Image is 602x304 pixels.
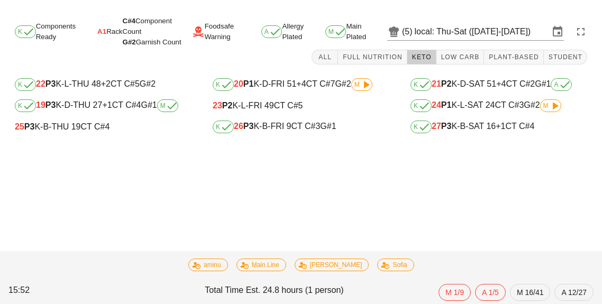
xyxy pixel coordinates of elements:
[441,79,452,88] b: P2
[6,19,596,44] div: Components Ready Rack Foodsafe Warning Allergy Plated Main Plated
[411,121,587,133] div: K-B-SAT 16 CT C#4
[544,50,587,65] button: Student
[234,79,243,88] span: 20
[15,99,191,112] div: K-D-THU 27 CT C#4
[441,53,480,61] span: Low Carb
[414,124,428,130] span: K
[45,100,56,109] b: P3
[411,78,587,91] div: K-D-SAT 51 CT C#2
[213,101,389,110] div: K-L-FRI 49 CT C#5
[213,78,389,91] div: K-D-FRI 51 CT C#7
[316,53,333,61] span: All
[203,282,399,303] div: Total Time Est. 24.8 hours (1 person)
[301,259,362,271] span: [PERSON_NAME]
[335,79,351,88] span: G#2
[123,16,192,48] div: Component Count Garnish Count
[432,122,441,131] span: 27
[264,29,279,35] span: A
[243,259,279,271] span: Main Line
[18,103,33,109] span: K
[18,81,33,88] span: K
[243,79,254,88] b: P1
[213,101,222,110] span: 23
[36,79,45,88] span: 22
[123,17,135,25] span: C#4
[213,121,389,133] div: K-B-FRI 9 CT C#3
[411,99,587,112] div: K-L-SAT 24 CT C#3
[18,29,33,35] span: K
[296,79,306,88] span: +4
[234,122,243,131] span: 26
[102,100,112,109] span: +1
[354,81,369,88] span: M
[517,284,544,300] span: M 16/41
[338,50,407,65] button: Full Nutrition
[160,103,175,109] span: M
[24,122,35,131] b: P3
[141,100,157,109] span: G#1
[45,79,56,88] b: P3
[97,26,106,37] span: A1
[243,122,254,131] b: P3
[342,53,403,61] span: Full Nutrition
[484,50,544,65] button: Plant-Based
[436,50,485,65] button: Low Carb
[441,100,452,109] b: P1
[312,50,338,65] button: All
[496,79,506,88] span: +4
[123,38,136,46] span: G#2
[216,124,231,130] span: K
[554,81,569,88] span: A
[412,53,432,61] span: Keto
[36,100,45,109] span: 19
[101,79,111,88] span: +2
[524,100,540,109] span: G#2
[432,100,441,109] span: 24
[140,79,156,88] span: G#2
[414,103,428,109] span: K
[488,53,539,61] span: Plant-Based
[320,122,336,131] span: G#1
[407,50,436,65] button: Keto
[384,259,407,271] span: Sofia
[195,259,221,271] span: aminu
[414,81,428,88] span: K
[6,282,203,303] div: 15:52
[535,79,551,88] span: G#1
[15,78,191,91] div: K-L-THU 48 CT C#5
[543,103,558,109] span: M
[402,26,415,37] div: (5)
[329,29,343,35] span: M
[15,122,24,131] span: 25
[561,284,587,300] span: A 12/27
[216,81,231,88] span: K
[548,53,582,61] span: Student
[432,79,441,88] span: 21
[222,101,233,110] b: P2
[482,284,499,300] span: A 1/5
[15,122,191,132] div: K-B-THU 19 CT C#4
[445,284,464,300] span: M 1/9
[441,122,452,131] b: P3
[496,122,505,131] span: +1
